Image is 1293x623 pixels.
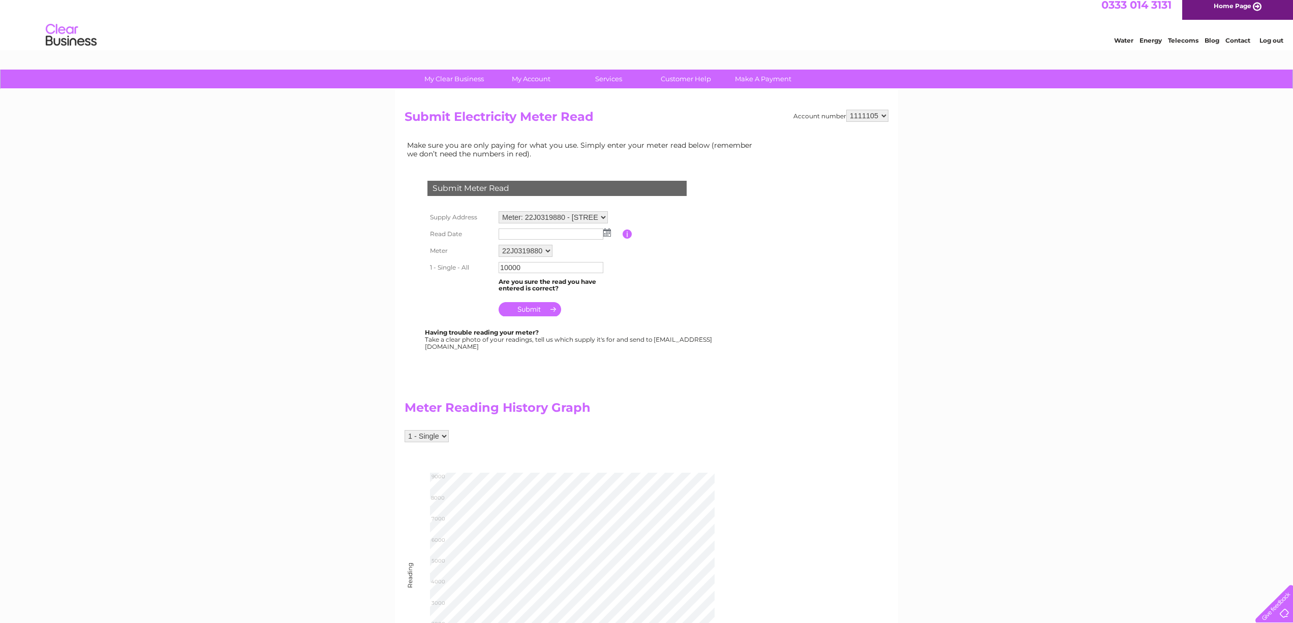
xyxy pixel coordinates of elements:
a: Customer Help [644,70,728,88]
img: logo.png [45,26,97,57]
b: Having trouble reading your meter? [425,329,539,336]
th: Supply Address [425,209,496,226]
a: My Account [489,70,573,88]
div: Account number [793,110,888,122]
td: Make sure you are only paying for what you use. Simply enter your meter read below (remember we d... [405,139,760,160]
a: Log out [1259,43,1283,51]
h2: Submit Electricity Meter Read [405,110,888,129]
a: Energy [1140,43,1162,51]
td: Are you sure the read you have entered is correct? [496,276,623,295]
a: 0333 014 3131 [1101,5,1172,18]
a: Telecoms [1168,43,1198,51]
input: Information [623,229,632,239]
a: Blog [1205,43,1219,51]
th: Meter [425,242,496,259]
div: Reading [407,577,414,588]
th: Read Date [425,226,496,242]
h2: Meter Reading History Graph [405,401,760,420]
div: Submit Meter Read [427,181,687,196]
th: 1 - Single - All [425,259,496,276]
a: Water [1114,43,1133,51]
a: Make A Payment [721,70,805,88]
div: Clear Business is a trading name of Verastar Limited (registered in [GEOGRAPHIC_DATA] No. 3667643... [407,6,887,49]
a: Services [567,70,651,88]
div: Take a clear photo of your readings, tell us which supply it's for and send to [EMAIL_ADDRESS][DO... [425,329,714,350]
a: Contact [1225,43,1250,51]
a: My Clear Business [412,70,496,88]
img: ... [603,228,611,237]
input: Submit [499,302,561,316]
